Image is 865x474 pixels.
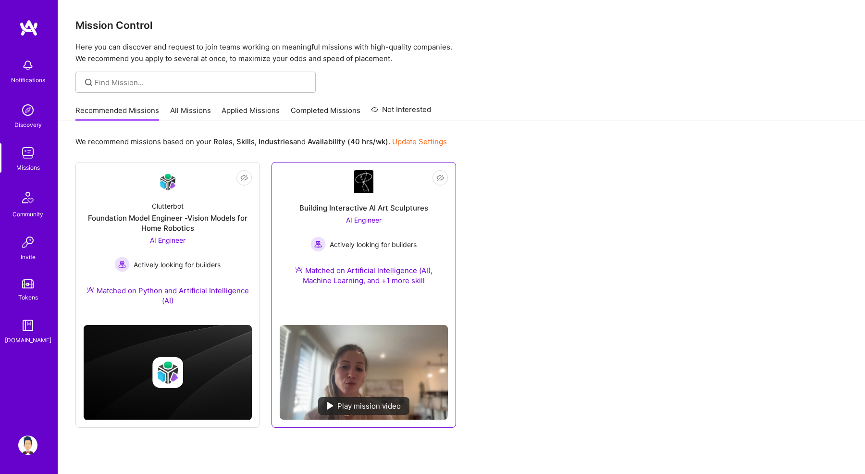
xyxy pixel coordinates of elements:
[16,186,39,209] img: Community
[310,237,326,252] img: Actively looking for builders
[12,209,43,219] div: Community
[222,105,280,121] a: Applied Missions
[134,260,221,270] span: Actively looking for builders
[11,75,45,85] div: Notifications
[152,201,184,211] div: Clutterbot
[299,203,428,213] div: Building Interactive AI Art Sculptures
[240,174,248,182] i: icon EyeClosed
[14,120,42,130] div: Discovery
[21,252,36,262] div: Invite
[346,216,382,224] span: AI Engineer
[75,137,447,147] p: We recommend missions based on your , , and .
[354,170,373,193] img: Company Logo
[327,402,334,410] img: play
[259,137,293,146] b: Industries
[318,397,409,415] div: Play mission video
[114,257,130,272] img: Actively looking for builders
[84,286,252,306] div: Matched on Python and Artificial Intelligence (AI)
[84,213,252,233] div: Foundation Model Engineer -Vision Models for Home Robotics
[236,137,255,146] b: Skills
[95,77,309,87] input: Find Mission...
[213,137,233,146] b: Roles
[152,357,183,388] img: Company logo
[84,325,252,420] img: cover
[83,77,94,88] i: icon SearchGrey
[291,105,360,121] a: Completed Missions
[170,105,211,121] a: All Missions
[84,170,252,317] a: Company LogoClutterbotFoundation Model Engineer -Vision Models for Home RoboticsAI Engineer Activ...
[156,171,179,193] img: Company Logo
[295,266,303,274] img: Ateam Purple Icon
[22,279,34,288] img: tokens
[308,137,388,146] b: Availability (40 hrs/wk)
[16,436,40,455] a: User Avatar
[18,100,37,120] img: discovery
[392,137,447,146] a: Update Settings
[18,143,37,162] img: teamwork
[280,170,448,317] a: Company LogoBuilding Interactive AI Art SculpturesAI Engineer Actively looking for buildersActive...
[280,325,448,420] img: No Mission
[280,265,448,286] div: Matched on Artificial Intelligence (AI), Machine Learning, and +1 more skill
[86,286,94,294] img: Ateam Purple Icon
[371,104,431,121] a: Not Interested
[19,19,38,37] img: logo
[18,316,37,335] img: guide book
[18,233,37,252] img: Invite
[75,19,848,31] h3: Mission Control
[75,41,848,64] p: Here you can discover and request to join teams working on meaningful missions with high-quality ...
[150,236,185,244] span: AI Engineer
[16,162,40,173] div: Missions
[18,436,37,455] img: User Avatar
[330,239,417,249] span: Actively looking for builders
[18,292,38,302] div: Tokens
[18,56,37,75] img: bell
[5,335,51,345] div: [DOMAIN_NAME]
[436,174,444,182] i: icon EyeClosed
[75,105,159,121] a: Recommended Missions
